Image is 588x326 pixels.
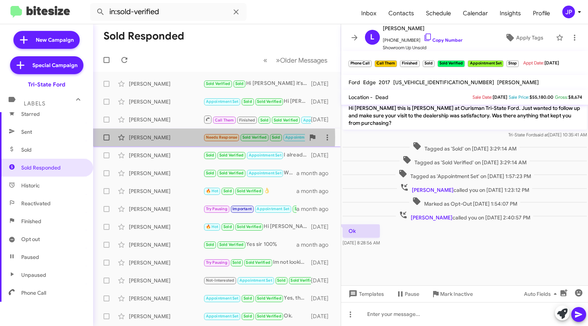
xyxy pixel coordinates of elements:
span: Sent [21,128,32,136]
span: Appointment Set [206,296,239,301]
span: [PERSON_NAME] [412,187,454,193]
div: [DATE] [311,80,335,88]
div: I already put a deposit in a Transit.Waiting on Ford now [203,151,311,159]
div: [DATE] [311,223,335,231]
div: Yes, that is what he quoted, Thanks [203,294,311,303]
span: Sold Responded [21,164,61,171]
span: Sold Verified [257,296,282,301]
span: [PERSON_NAME] [383,24,463,33]
span: [DATE] [544,60,559,66]
div: a month ago [296,241,334,249]
div: Hi [PERSON_NAME], thank you for reaching out. Everything went very well. I've been in contact wit... [203,97,311,106]
button: Next [271,53,332,68]
span: Edge [363,79,376,86]
a: Copy Number [423,37,463,43]
span: Appointment Set [206,99,239,104]
span: $55,180.00 [530,94,553,100]
div: [DATE] [311,116,335,123]
input: Search [90,3,247,21]
a: Schedule [420,3,457,24]
span: Tri-State Ford [DATE] 10:35:41 AM [508,132,587,137]
div: Im not looking to buy until next month [203,258,311,267]
span: Finished [21,218,41,225]
button: Previous [259,53,272,68]
span: Sold [260,118,269,123]
span: Sold Verified [237,189,261,193]
span: Appointment Set [285,135,318,140]
span: Auto Fields [524,287,560,301]
span: Dead [375,94,388,101]
span: Tagged as 'Sold Verified' on [DATE] 3:29:14 AM [400,155,530,166]
span: Calendar [457,3,494,24]
button: Pause [390,287,425,301]
div: Ok [203,115,311,124]
span: Sold Verified [206,81,231,86]
span: Older Messages [280,56,327,64]
span: Sold [223,224,232,229]
span: Mark Inactive [440,287,473,301]
span: Try Pausing [206,206,228,211]
div: [DATE] [311,152,335,159]
span: Sold Verified [257,314,282,319]
div: Yes sir 100% [203,240,296,249]
span: [DATE] [493,94,507,100]
small: Finished [400,60,419,67]
div: [PERSON_NAME] [129,295,203,302]
div: 👌 [203,187,296,195]
span: Sold [244,296,252,301]
span: said at [535,132,548,137]
button: Mark Inactive [425,287,479,301]
span: Apply Tags [516,31,543,44]
span: L [370,31,374,43]
span: Sale Date: [473,94,493,100]
span: Labels [24,100,45,107]
span: Sale Price: [509,94,530,100]
small: Sold Verified [438,60,465,67]
div: [DATE] [311,277,335,284]
a: Contacts [382,3,420,24]
span: Unpaused [21,271,46,279]
div: [PERSON_NAME] [129,80,203,88]
div: Hi, I'm interested in the red Silverado 1500 you have listed. Is it still available? Can we stop ... [203,133,305,142]
div: Hi [PERSON_NAME] this is [PERSON_NAME] at Ourisman Tri-State Ford. Just wanted to follow up and m... [203,222,311,231]
span: Pause [405,287,419,301]
span: [PERSON_NAME] [411,214,452,221]
div: [PERSON_NAME] [129,170,203,177]
div: JP [562,6,575,18]
nav: Page navigation example [259,53,332,68]
span: Finished [239,118,255,123]
span: Sold Verified [242,135,267,140]
button: Auto Fields [518,287,566,301]
a: New Campaign [13,31,80,49]
p: Ok [343,224,380,238]
div: [PERSON_NAME] [129,277,203,284]
div: a month ago [296,170,334,177]
a: Insights [494,3,527,24]
span: Appointment Set [239,278,272,283]
span: [PHONE_NUMBER] [383,33,463,44]
span: [PERSON_NAME] [497,79,539,86]
div: [PERSON_NAME] [129,134,203,141]
div: [PERSON_NAME] [129,98,203,105]
span: Call Them [215,118,234,123]
span: Sold [223,189,232,193]
div: Tri-State Ford [28,81,65,88]
div: [PERSON_NAME] [129,187,203,195]
span: [US_VEHICLE_IDENTIFICATION_NUMBER] [393,79,494,86]
span: Not-Interested [206,278,235,283]
span: Sold [244,314,252,319]
span: Important [232,206,252,211]
span: Tagged as 'Appointment Set' on [DATE] 1:57:23 PM [395,169,534,180]
span: Tagged as 'Sold' on [DATE] 3:29:14 AM [410,142,519,152]
span: 🔥 Hot [206,224,219,229]
div: Ok. [203,312,311,320]
small: Appointment Set [468,60,503,67]
small: Call Them [375,60,397,67]
div: [PERSON_NAME] [129,116,203,123]
span: $8,674 [568,94,582,100]
span: Appointment Set [206,314,239,319]
div: [PERSON_NAME] [129,259,203,266]
div: [DATE] [311,259,335,266]
span: Sold [21,146,32,153]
